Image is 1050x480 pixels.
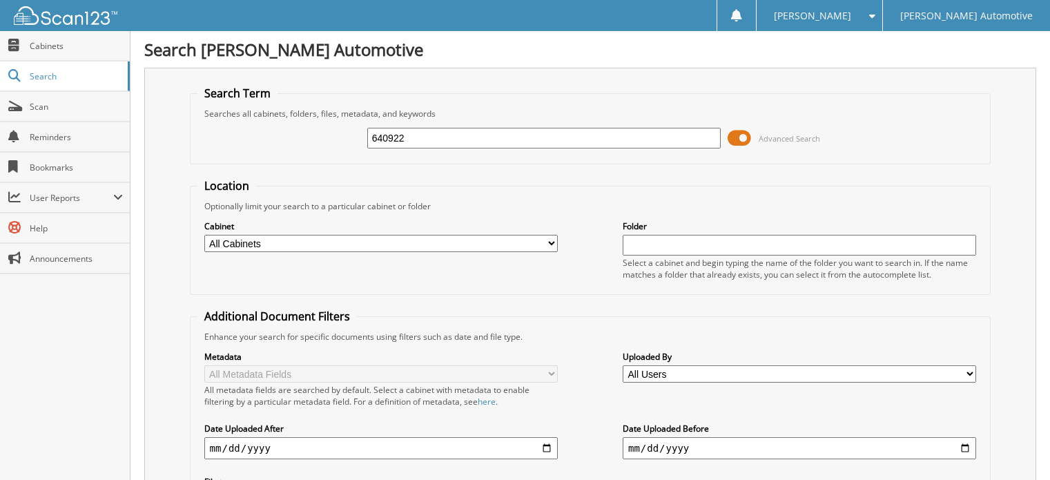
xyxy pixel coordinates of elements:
[14,6,117,25] img: scan123-logo-white.svg
[204,437,558,459] input: start
[623,437,976,459] input: end
[30,222,123,234] span: Help
[30,70,121,82] span: Search
[30,131,123,143] span: Reminders
[900,12,1033,20] span: [PERSON_NAME] Automotive
[204,220,558,232] label: Cabinet
[30,101,123,113] span: Scan
[197,331,984,343] div: Enhance your search for specific documents using filters such as date and file type.
[144,38,1036,61] h1: Search [PERSON_NAME] Automotive
[204,384,558,407] div: All metadata fields are searched by default. Select a cabinet with metadata to enable filtering b...
[197,108,984,119] div: Searches all cabinets, folders, files, metadata, and keywords
[623,423,976,434] label: Date Uploaded Before
[197,86,278,101] legend: Search Term
[197,200,984,212] div: Optionally limit your search to a particular cabinet or folder
[623,220,976,232] label: Folder
[197,178,256,193] legend: Location
[30,162,123,173] span: Bookmarks
[623,351,976,363] label: Uploaded By
[981,414,1050,480] iframe: Chat Widget
[759,133,820,144] span: Advanced Search
[774,12,851,20] span: [PERSON_NAME]
[30,40,123,52] span: Cabinets
[623,257,976,280] div: Select a cabinet and begin typing the name of the folder you want to search in. If the name match...
[30,253,123,265] span: Announcements
[204,351,558,363] label: Metadata
[478,396,496,407] a: here
[197,309,357,324] legend: Additional Document Filters
[204,423,558,434] label: Date Uploaded After
[30,192,113,204] span: User Reports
